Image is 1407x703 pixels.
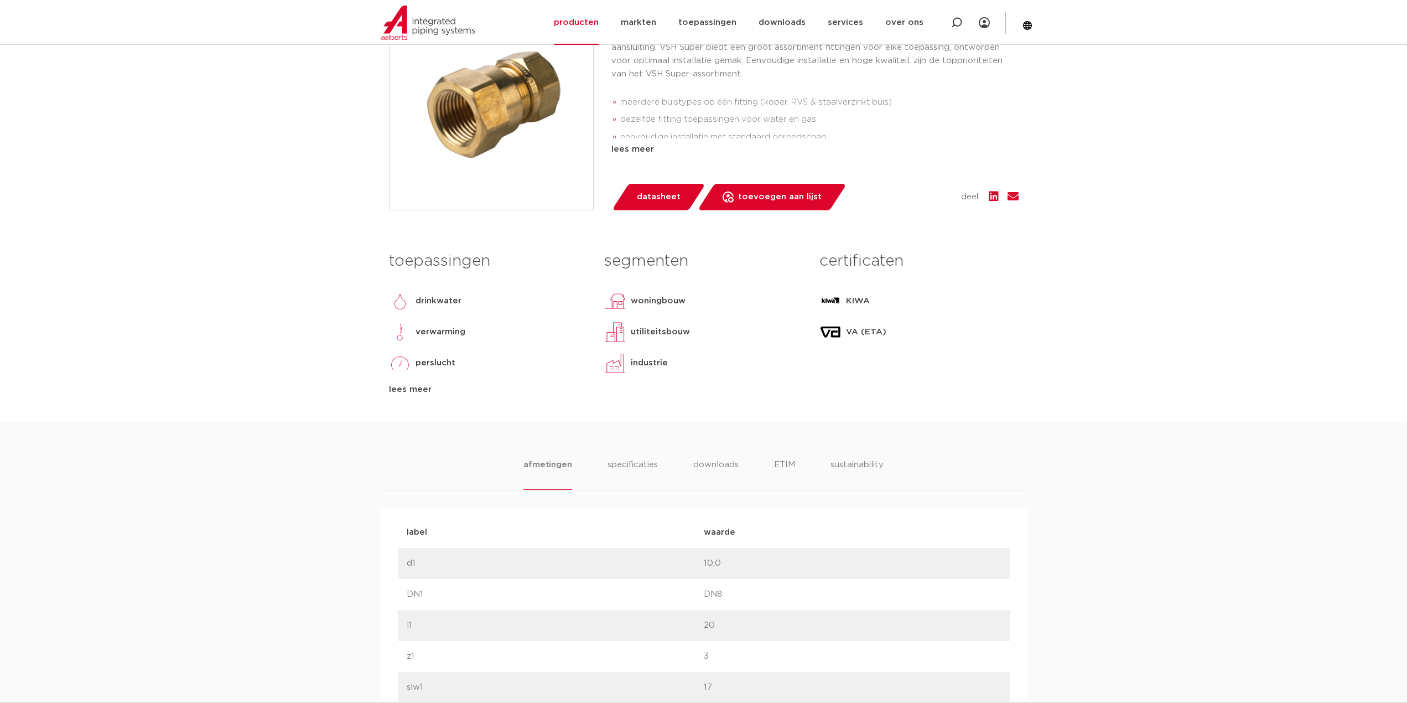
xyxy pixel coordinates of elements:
[407,526,704,539] p: label
[389,250,588,272] h3: toepassingen
[631,325,690,339] p: utiliteitsbouw
[704,681,1001,694] p: 17
[704,588,1001,601] p: DN8
[407,588,704,601] p: DN1
[416,325,465,339] p: verwarming
[631,294,686,308] p: woningbouw
[693,458,739,490] li: downloads
[389,383,588,396] div: lees meer
[611,184,705,210] a: datasheet
[389,321,411,343] img: verwarming
[704,619,1001,632] p: 20
[389,290,411,312] img: drinkwater
[390,6,593,210] img: Product Image for VSH Super overgang FF 10xRp3/8"
[631,356,668,370] p: industrie
[738,188,822,206] span: toevoegen aan lijst
[416,294,461,308] p: drinkwater
[704,557,1001,570] p: 10,0
[830,458,884,490] li: sustainability
[819,290,842,312] img: KIWA
[846,294,870,308] p: KIWA
[620,128,1019,146] li: eenvoudige installatie met standaard gereedschap
[604,321,626,343] img: utiliteitsbouw
[604,250,803,272] h3: segmenten
[416,356,455,370] p: perslucht
[389,352,411,374] img: perslucht
[407,619,704,632] p: l1
[407,557,704,570] p: d1
[407,650,704,663] p: z1
[819,321,842,343] img: VA (ETA)
[611,143,1019,156] div: lees meer
[774,458,795,490] li: ETIM
[961,190,980,204] span: deel:
[604,352,626,374] img: industrie
[523,458,572,490] li: afmetingen
[608,458,658,490] li: specificaties
[611,28,1019,81] p: De VSH Super S1204 is een rechte overgangskoppeling met een knel- en een binnendraad aansluiting....
[620,111,1019,128] li: dezelfde fitting toepassingen voor water en gas
[819,250,1018,272] h3: certificaten
[407,681,704,694] p: slw1
[620,94,1019,111] li: meerdere buistypes op één fitting (koper, RVS & staalverzinkt buis)
[704,526,1001,539] p: waarde
[704,650,1001,663] p: 3
[604,290,626,312] img: woningbouw
[637,188,681,206] span: datasheet
[846,325,886,339] p: VA (ETA)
